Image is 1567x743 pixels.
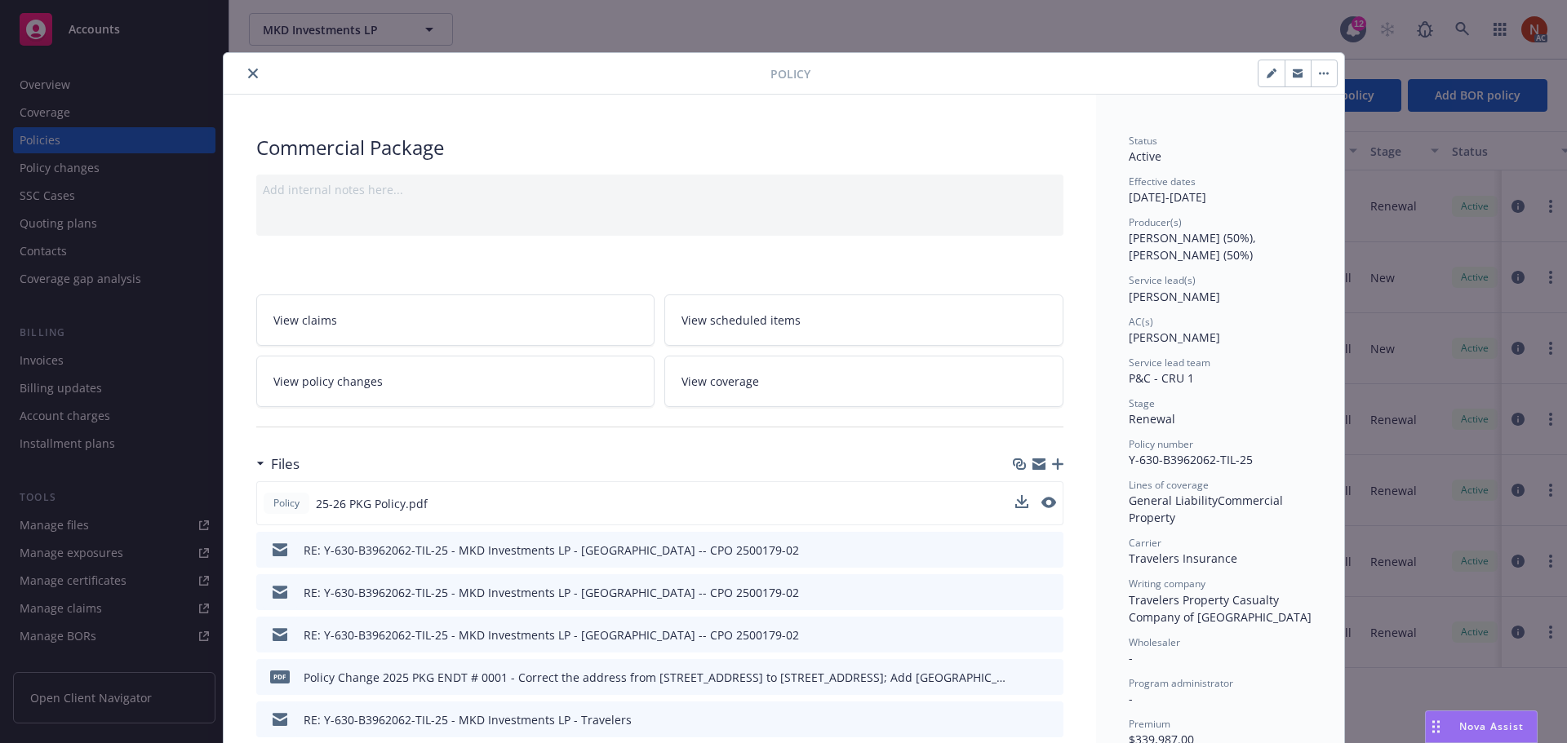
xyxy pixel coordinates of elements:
[1129,315,1153,329] span: AC(s)
[1129,370,1194,386] span: P&C - CRU 1
[770,65,810,82] span: Policy
[681,373,759,390] span: View coverage
[1015,495,1028,512] button: download file
[273,312,337,329] span: View claims
[304,669,1010,686] div: Policy Change 2025 PKG ENDT # 0001 - Correct the address from [STREET_ADDRESS] to [STREET_ADDRESS...
[1129,493,1286,525] span: Commercial Property
[1129,175,1312,206] div: [DATE] - [DATE]
[1129,478,1209,492] span: Lines of coverage
[1129,329,1220,345] span: [PERSON_NAME]
[1042,626,1057,643] button: preview file
[664,294,1063,346] a: View scheduled items
[681,312,801,329] span: View scheduled items
[1129,289,1220,304] span: [PERSON_NAME]
[1016,669,1029,686] button: download file
[1016,542,1029,559] button: download file
[256,134,1063,161] div: Commercial Package
[304,626,799,643] div: RE: Y-630-B3962062-TIL-25 - MKD Investments LP - [GEOGRAPHIC_DATA] -- CPO 2500179-02
[1129,215,1182,229] span: Producer(s)
[1042,669,1057,686] button: preview file
[1129,493,1218,508] span: General Liability
[1015,495,1028,508] button: download file
[270,670,290,683] span: pdf
[256,294,655,346] a: View claims
[304,584,799,601] div: RE: Y-630-B3962062-TIL-25 - MKD Investments LP - [GEOGRAPHIC_DATA] -- CPO 2500179-02
[1016,626,1029,643] button: download file
[1016,711,1029,728] button: download file
[1129,635,1180,649] span: Wholesaler
[1129,691,1133,706] span: -
[1129,717,1170,731] span: Premium
[1129,551,1237,566] span: Travelers Insurance
[1129,273,1196,287] span: Service lead(s)
[256,453,300,475] div: Files
[243,64,263,83] button: close
[1129,650,1133,666] span: -
[1129,592,1312,625] span: Travelers Property Casualty Company of [GEOGRAPHIC_DATA]
[1426,711,1446,742] div: Drag to move
[270,496,303,511] span: Policy
[1016,584,1029,601] button: download file
[1129,676,1233,690] span: Program administrator
[1129,437,1193,451] span: Policy number
[1129,536,1161,550] span: Carrier
[304,711,632,728] div: RE: Y-630-B3962062-TIL-25 - MKD Investments LP - Travelers
[1042,711,1057,728] button: preview file
[1042,542,1057,559] button: preview file
[1129,175,1196,188] span: Effective dates
[1041,497,1056,508] button: preview file
[1041,495,1056,512] button: preview file
[1129,356,1210,369] span: Service lead team
[304,542,799,559] div: RE: Y-630-B3962062-TIL-25 - MKD Investments LP - [GEOGRAPHIC_DATA] -- CPO 2500179-02
[1129,148,1161,164] span: Active
[271,453,300,475] h3: Files
[1459,719,1524,733] span: Nova Assist
[1042,584,1057,601] button: preview file
[263,181,1057,198] div: Add internal notes here...
[1129,134,1157,148] span: Status
[1129,577,1205,590] span: Writing company
[1129,230,1259,263] span: [PERSON_NAME] (50%), [PERSON_NAME] (50%)
[1425,710,1538,743] button: Nova Assist
[664,356,1063,407] a: View coverage
[316,495,428,512] span: 25-26 PKG Policy.pdf
[1129,411,1175,427] span: Renewal
[256,356,655,407] a: View policy changes
[1129,452,1253,467] span: Y-630-B3962062-TIL-25
[273,373,383,390] span: View policy changes
[1129,396,1155,410] span: Stage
